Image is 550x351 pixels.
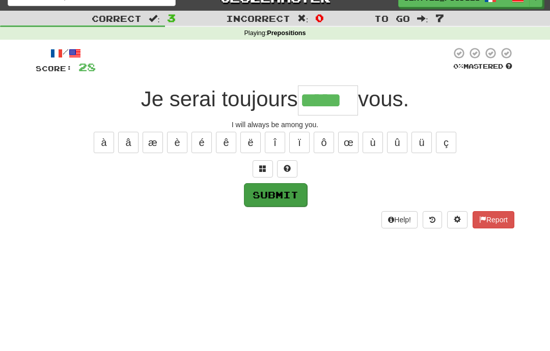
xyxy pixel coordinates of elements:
[453,62,463,70] span: 0 %
[435,12,444,24] span: 7
[411,132,432,153] button: ü
[149,14,160,23] span: :
[226,13,290,23] span: Incorrect
[423,211,442,228] button: Round history (alt+y)
[141,87,298,111] span: Je serai toujours
[143,132,163,153] button: æ
[240,132,261,153] button: ë
[216,132,236,153] button: ê
[244,183,307,207] button: Submit
[36,64,72,73] span: Score:
[297,14,309,23] span: :
[267,30,306,37] strong: Prepositions
[92,13,142,23] span: Correct
[436,132,456,153] button: ç
[314,132,334,153] button: ô
[36,47,96,60] div: /
[451,62,514,71] div: Mastered
[338,132,359,153] button: œ
[94,132,114,153] button: à
[387,132,407,153] button: û
[417,14,428,23] span: :
[118,132,139,153] button: â
[167,132,187,153] button: è
[358,87,409,111] span: vous.
[265,132,285,153] button: î
[381,211,418,228] button: Help!
[289,132,310,153] button: ï
[78,61,96,73] span: 28
[363,132,383,153] button: ù
[277,160,297,178] button: Single letter hint - you only get 1 per sentence and score half the points! alt+h
[473,211,514,228] button: Report
[253,160,273,178] button: Switch sentence to multiple choice alt+p
[167,12,176,24] span: 3
[36,120,514,130] div: I will always be among you.
[191,132,212,153] button: é
[374,13,410,23] span: To go
[315,12,324,24] span: 0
